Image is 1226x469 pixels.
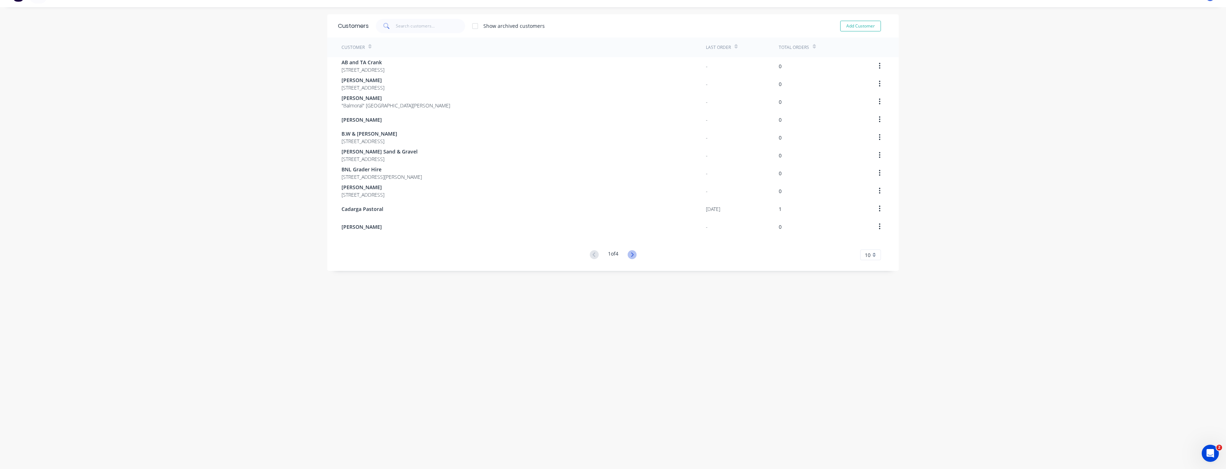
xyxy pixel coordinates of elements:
div: Show archived customers [483,22,545,30]
input: Search customers... [396,19,465,33]
span: 2 [1216,445,1222,450]
div: - [706,62,708,70]
span: [PERSON_NAME] [342,94,450,102]
span: [PERSON_NAME] [342,76,384,84]
span: [STREET_ADDRESS][PERSON_NAME] [342,173,422,181]
div: - [706,187,708,195]
span: 10 [865,251,871,259]
div: 1 [779,205,782,213]
span: [STREET_ADDRESS] [342,66,384,74]
div: 0 [779,116,782,123]
div: 0 [779,223,782,231]
div: - [706,134,708,141]
div: Total Orders [779,44,809,51]
div: - [706,80,708,88]
div: 0 [779,80,782,88]
span: AB and TA Crank [342,59,384,66]
span: [PERSON_NAME] [342,183,384,191]
span: BNL Grader Hire [342,166,422,173]
span: [PERSON_NAME] Sand & Gravel [342,148,418,155]
div: Customer [342,44,365,51]
button: Add Customer [840,21,881,31]
div: - [706,152,708,159]
div: Last Order [706,44,731,51]
div: 0 [779,170,782,177]
span: [STREET_ADDRESS] [342,137,397,145]
span: [STREET_ADDRESS] [342,155,418,163]
span: B.W & [PERSON_NAME] [342,130,397,137]
div: Customers [338,22,369,30]
iframe: Intercom live chat [1202,445,1219,462]
span: "Balmoral" [GEOGRAPHIC_DATA][PERSON_NAME] [342,102,450,109]
div: 1 of 4 [608,250,618,260]
div: - [706,223,708,231]
div: 0 [779,134,782,141]
div: [DATE] [706,205,720,213]
div: 0 [779,98,782,106]
div: 0 [779,187,782,195]
div: - [706,116,708,123]
div: 0 [779,152,782,159]
div: - [706,98,708,106]
div: 0 [779,62,782,70]
span: [PERSON_NAME] [342,116,382,123]
span: [STREET_ADDRESS] [342,84,384,91]
span: [PERSON_NAME] [342,223,382,231]
span: Cadarga Pastoral [342,205,383,213]
span: [STREET_ADDRESS] [342,191,384,198]
div: - [706,170,708,177]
